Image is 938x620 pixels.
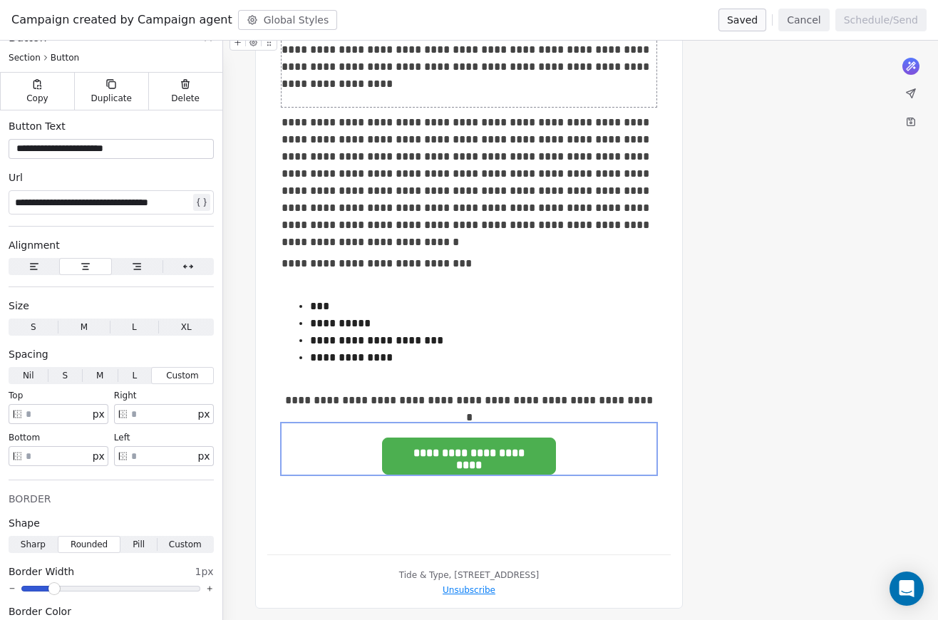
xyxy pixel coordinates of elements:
span: px [197,449,210,464]
button: Cancel [778,9,829,31]
div: top [9,390,108,401]
span: Duplicate [91,93,132,104]
span: XL [181,321,192,334]
div: Open Intercom Messenger [890,572,924,606]
span: S [62,369,68,382]
div: BORDER [9,492,214,506]
span: Section [9,52,41,63]
span: Button Text [9,119,66,133]
span: Button [51,52,79,63]
div: bottom [9,432,108,443]
span: Url [9,170,23,185]
span: Border Color [9,604,71,619]
button: Global Styles [238,10,338,30]
span: M [81,321,88,334]
span: M [96,369,103,382]
span: Pill [133,538,145,551]
span: L [132,321,137,334]
span: Delete [171,93,200,104]
button: Saved [718,9,766,31]
span: px [93,407,105,422]
span: S [31,321,36,334]
button: Schedule/Send [835,9,927,31]
span: px [93,449,105,464]
span: 1px [195,564,214,579]
span: L [132,369,137,382]
span: Size [9,299,29,313]
span: Spacing [9,347,48,361]
span: Alignment [9,238,60,252]
div: left [114,432,214,443]
div: right [114,390,214,401]
span: Custom [169,538,202,551]
span: Shape [9,516,40,530]
span: Copy [26,93,48,104]
span: Sharp [21,538,46,551]
span: Nil [23,369,34,382]
span: Border Width [9,564,74,579]
span: Campaign created by Campaign agent [11,11,232,29]
span: px [197,407,210,422]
